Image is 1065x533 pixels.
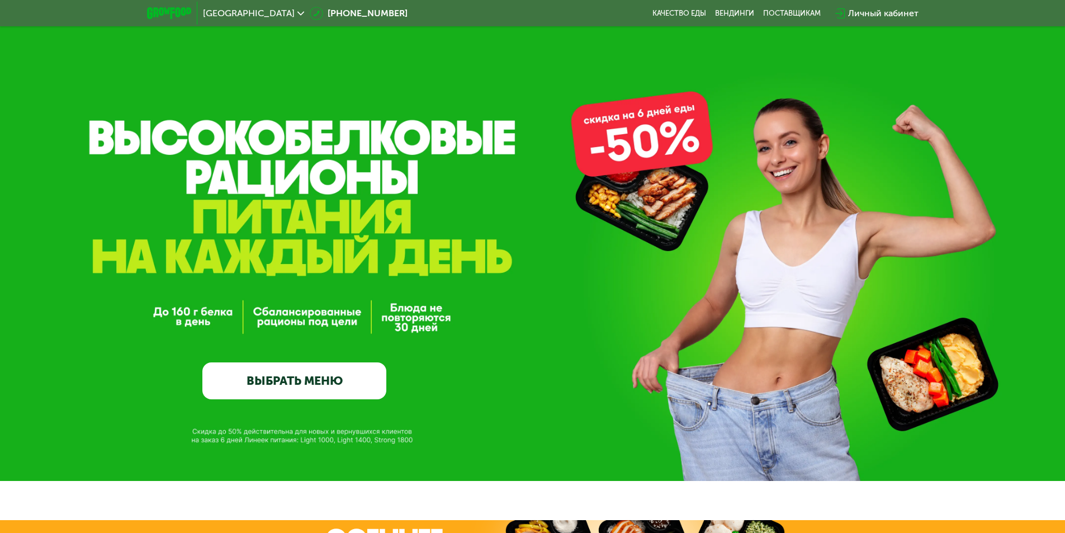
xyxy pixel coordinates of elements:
[202,362,386,399] a: ВЫБРАТЬ МЕНЮ
[203,9,295,18] span: [GEOGRAPHIC_DATA]
[848,7,919,20] div: Личный кабинет
[310,7,408,20] a: [PHONE_NUMBER]
[652,9,706,18] a: Качество еды
[715,9,754,18] a: Вендинги
[763,9,821,18] div: поставщикам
